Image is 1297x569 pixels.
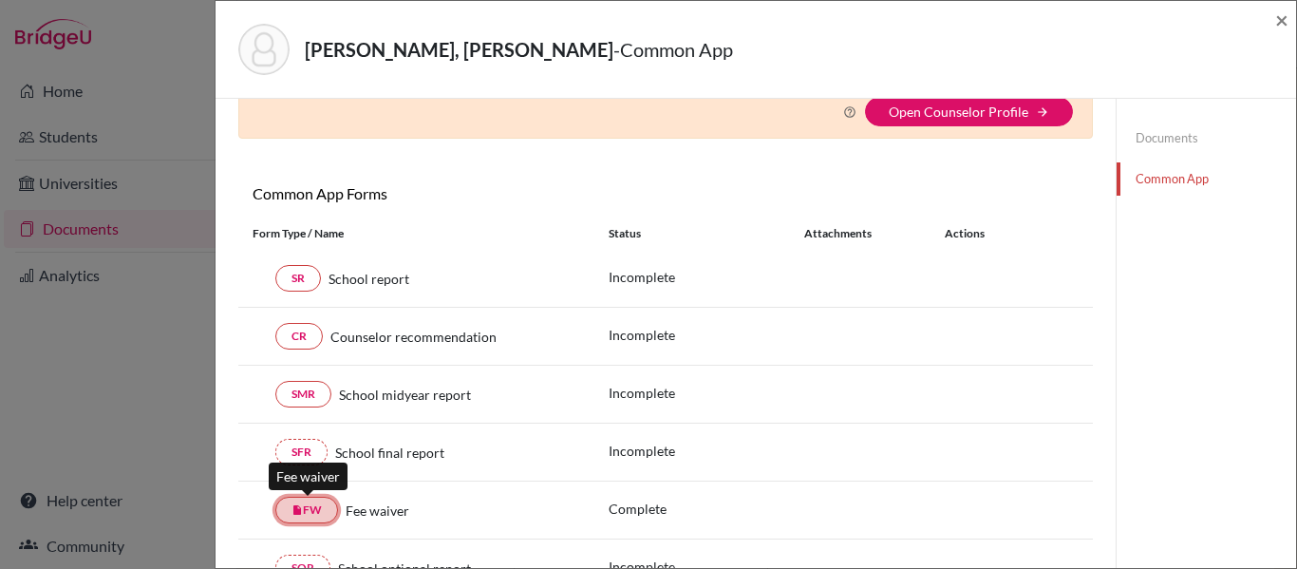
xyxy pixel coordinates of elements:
p: Incomplete [609,383,804,403]
a: Common App [1117,162,1296,196]
span: Counselor recommendation [330,327,497,347]
a: SFR [275,439,328,465]
a: CR [275,323,323,350]
button: Open Counselor Profilearrow_forward [865,97,1073,126]
p: Incomplete [609,441,804,461]
p: Incomplete [609,325,804,345]
a: SMR [275,381,331,408]
span: School report [329,269,409,289]
span: School midyear report [339,385,471,405]
span: - Common App [613,38,733,61]
button: Close [1275,9,1288,31]
div: Fee waiver [269,463,348,490]
div: Status [609,225,804,242]
div: Form Type / Name [238,225,594,242]
span: Fee waiver [346,501,409,521]
div: Attachments [804,225,922,242]
p: Complete [609,499,804,519]
a: Open Counselor Profile [889,104,1028,120]
a: SR [275,265,321,292]
i: insert_drive_file [291,504,303,516]
a: insert_drive_fileFW [275,497,338,523]
h6: Common App Forms [238,184,666,202]
p: Incomplete [609,267,804,287]
div: Actions [922,225,1040,242]
span: × [1275,6,1288,33]
a: Documents [1117,122,1296,155]
i: arrow_forward [1036,105,1049,119]
strong: [PERSON_NAME], [PERSON_NAME] [305,38,613,61]
span: School final report [335,443,444,463]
